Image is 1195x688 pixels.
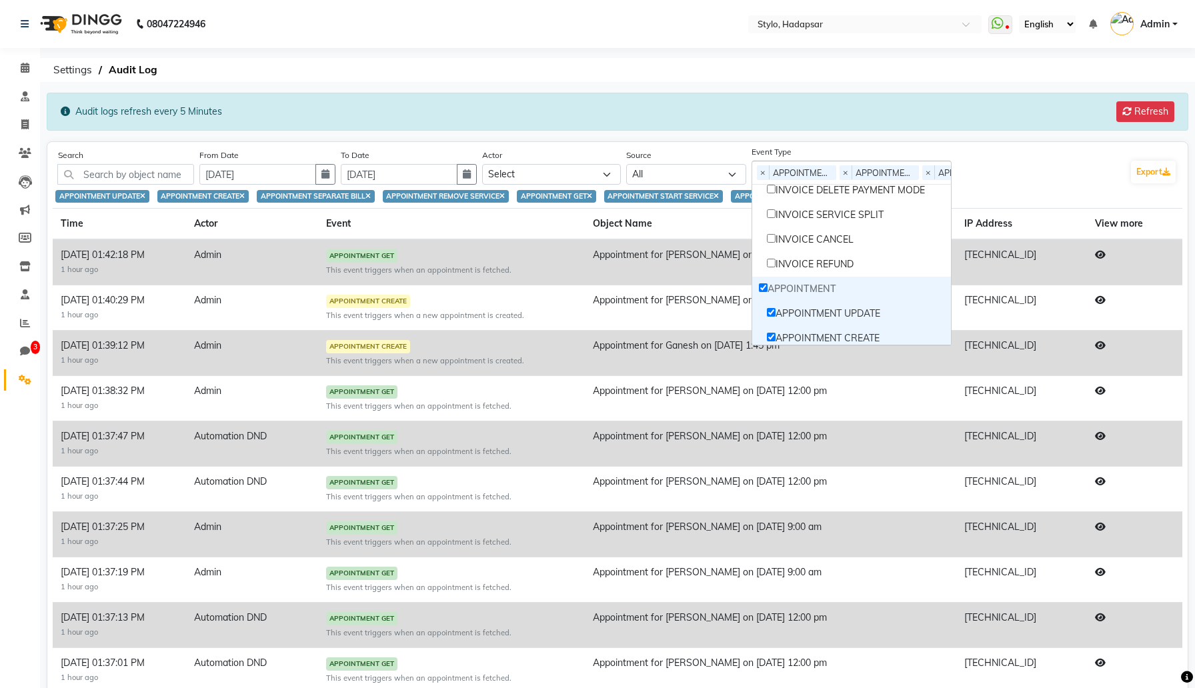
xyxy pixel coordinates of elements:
td: Appointment for [PERSON_NAME] on [DATE] 12:00 pm [585,421,956,466]
td: [DATE] 01:40:29 PM [53,285,186,330]
td: [TECHNICAL_ID] [956,285,1087,330]
td: [DATE] 01:37:44 PM [53,466,186,511]
td: Admin [186,511,318,557]
div: APPOINTMENT CANCEL [731,190,825,203]
span: × [757,165,770,179]
td: Admin [186,557,318,602]
div: APPOINTMENT REMOVE SERVICE [383,190,509,203]
td: Admin [186,330,318,375]
td: [TECHNICAL_ID] [956,466,1087,511]
th: Object Name [585,208,956,239]
small: 1 hour ago [61,355,98,365]
span: Audit Log [102,58,164,82]
td: Admin [186,285,318,330]
td: [DATE] 01:42:18 PM [53,239,186,285]
span: APPOINTMENT GET [326,567,397,580]
td: [DATE] 01:38:32 PM [53,375,186,421]
div: INVOICE CANCEL [752,227,951,252]
th: Actor [186,208,318,239]
label: To Date [341,149,477,161]
td: Admin [186,375,318,421]
th: IP Address [956,208,1087,239]
button: Export [1131,161,1176,183]
label: Event Type [752,146,1124,158]
ng-dropdown-panel: Options list [752,184,952,345]
span: APPOINTMENT_UPDATE [770,166,836,180]
td: Appointment for [PERSON_NAME] on [DATE] 9:00 am [585,511,956,557]
td: [TECHNICAL_ID] [956,511,1087,557]
td: [DATE] 01:37:13 PM [53,602,186,647]
div: APPOINTMENT [752,277,951,301]
small: This event triggers when an appointment is fetched. [326,583,511,592]
small: This event triggers when an appointment is fetched. [326,265,511,275]
small: 1 hour ago [61,401,98,410]
small: 1 hour ago [61,582,98,591]
div: APPOINTMENT UPDATE [752,301,951,326]
div: Audit logs refresh every 5 Minutes [61,105,222,119]
img: logo [34,5,125,43]
label: Source [626,149,746,161]
td: [DATE] 01:37:19 PM [53,557,186,602]
span: APPOINTMENT GET [326,385,397,399]
small: This event triggers when an appointment is fetched. [326,401,511,411]
button: Refresh [1116,101,1174,122]
th: Event [318,208,585,239]
td: [TECHNICAL_ID] [956,330,1087,375]
small: This event triggers when an appointment is fetched. [326,628,511,637]
small: This event triggers when a new appointment is created. [326,356,524,365]
span: Settings [47,58,99,82]
div: INVOICE SERVICE SPLIT [752,203,951,227]
span: APPOINTMENT GET [326,612,397,625]
input: Search by object name [57,164,194,185]
span: APPOINTMENT GET [326,657,397,671]
td: [TECHNICAL_ID] [956,375,1087,421]
td: [TECHNICAL_ID] [956,557,1087,602]
td: [DATE] 01:39:12 PM [53,330,186,375]
small: 1 hour ago [61,310,98,319]
span: × [922,165,935,179]
div: APPOINTMENT START SERVICE [604,190,724,203]
div: APPOINTMENT GET [517,190,596,203]
td: Appointment for [PERSON_NAME] on [DATE] 9:00 am [585,557,956,602]
label: Search [58,149,194,161]
span: APPOINTMENT GET [326,249,397,263]
label: From Date [199,149,335,161]
span: APPOINTMENT GET [326,431,397,444]
td: Automation DND [186,466,318,511]
span: × [840,165,852,179]
td: [DATE] 01:37:47 PM [53,421,186,466]
td: Appointment for Ganesh on [DATE] 1:45 pm [585,330,956,375]
b: 08047224946 [147,5,205,43]
a: 3 [4,341,36,363]
div: INVOICE DELETE PAYMENT MODE [752,178,951,203]
span: APPOINTMENT_CREATE [852,166,919,180]
div: APPOINTMENT CREATE [752,326,951,351]
small: 1 hour ago [61,627,98,637]
td: Appointment for [PERSON_NAME] on [DATE] 12:00 pm [585,466,956,511]
td: Appointment for [PERSON_NAME] on [DATE] 12:00 pm [585,375,956,421]
td: [TECHNICAL_ID] [956,421,1087,466]
small: This event triggers when an appointment is fetched. [326,537,511,547]
td: [TECHNICAL_ID] [956,602,1087,647]
td: Admin [186,239,318,285]
span: APPOINTMENT GET [326,521,397,535]
div: INVOICE REFUND [752,252,951,277]
small: This event triggers when an appointment is fetched. [326,673,511,683]
td: [TECHNICAL_ID] [956,239,1087,285]
small: This event triggers when an appointment is fetched. [326,492,511,501]
th: Time [53,208,186,239]
label: Actor [482,149,621,161]
span: APPOINTMENT_SEPARATE_BILL [935,166,1002,180]
span: APPOINTMENT CREATE [326,295,410,308]
td: Automation DND [186,602,318,647]
small: 1 hour ago [61,491,98,501]
span: Admin [1140,17,1170,31]
td: Appointment for [PERSON_NAME] on [DATE] 4:45 am [585,239,956,285]
div: APPOINTMENT UPDATE [55,190,149,203]
th: View more [1087,208,1182,239]
img: Admin [1110,12,1134,35]
small: 1 hour ago [61,265,98,274]
small: 1 hour ago [61,446,98,455]
small: This event triggers when an appointment is fetched. [326,447,511,456]
span: APPOINTMENT CREATE [326,340,410,353]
